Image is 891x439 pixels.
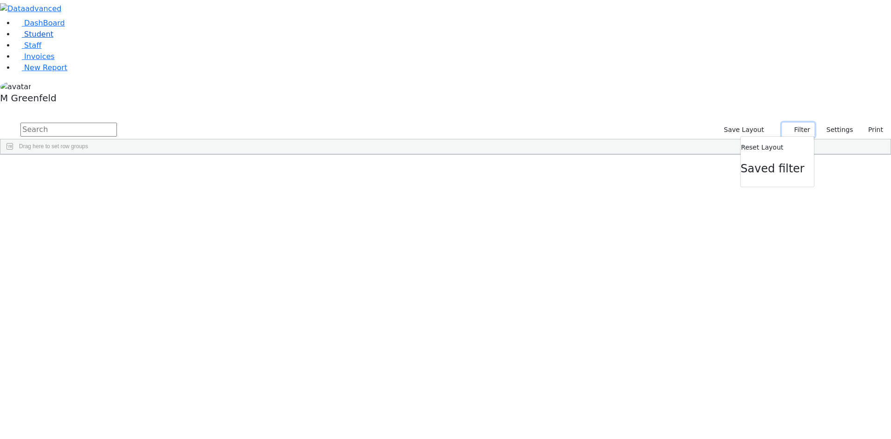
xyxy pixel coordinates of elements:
span: Student [24,30,53,39]
span: Staff [24,41,41,50]
button: Filter [782,123,814,137]
div: Settings [740,136,814,187]
a: DashBoard [15,19,65,27]
span: New Report [24,63,67,72]
span: DashBoard [24,19,65,27]
span: Drag here to set row groups [19,143,88,150]
a: New Report [15,63,67,72]
button: Save Layout [720,123,768,137]
button: Print [857,123,887,137]
span: Invoices [24,52,55,61]
input: Search [20,123,117,137]
button: Reset Layout [741,140,784,155]
a: Staff [15,41,41,50]
a: Student [15,30,53,39]
a: Invoices [15,52,55,61]
button: Settings [814,123,857,137]
span: Saved filter [741,162,805,175]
